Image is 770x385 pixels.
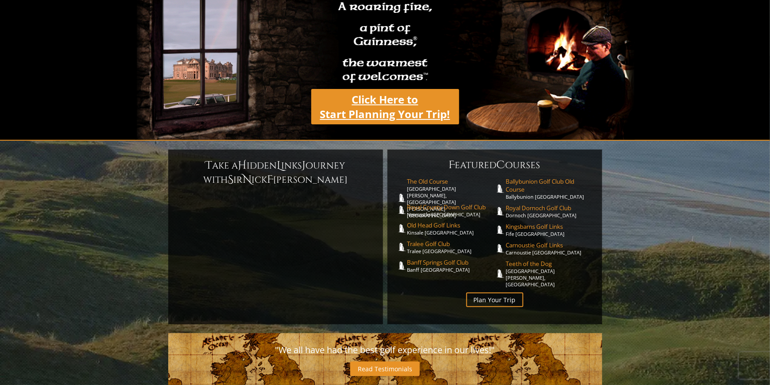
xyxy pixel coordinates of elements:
a: Click Here toStart Planning Your Trip! [311,89,459,124]
span: Teeth of the Dog [506,260,593,268]
span: Banff Springs Golf Club [407,258,495,266]
span: Carnoustie Golf Links [506,241,593,249]
span: Royal County Down Golf Club [407,203,495,211]
a: Read Testimonials [350,362,420,376]
a: Plan Your Trip [466,293,523,307]
a: Kingsbarns Golf LinksFife [GEOGRAPHIC_DATA] [506,223,593,237]
span: H [238,158,247,173]
a: Carnoustie Golf LinksCarnoustie [GEOGRAPHIC_DATA] [506,241,593,256]
a: The Old Course[GEOGRAPHIC_DATA][PERSON_NAME], [GEOGRAPHIC_DATA][PERSON_NAME] [GEOGRAPHIC_DATA] [407,177,495,219]
h6: eatured ourses [396,158,593,172]
span: T [206,158,213,173]
span: Royal Dornoch Golf Club [506,204,593,212]
a: Royal County Down Golf ClubNewcastle [GEOGRAPHIC_DATA] [407,203,495,218]
a: Tralee Golf ClubTralee [GEOGRAPHIC_DATA] [407,240,495,254]
a: Banff Springs Golf ClubBanff [GEOGRAPHIC_DATA] [407,258,495,273]
a: Royal Dornoch Golf ClubDornoch [GEOGRAPHIC_DATA] [506,204,593,219]
span: Old Head Golf Links [407,221,495,229]
span: J [302,158,306,173]
a: Teeth of the Dog[GEOGRAPHIC_DATA][PERSON_NAME], [GEOGRAPHIC_DATA] [506,260,593,288]
span: C [497,158,506,172]
span: Ballybunion Golf Club Old Course [506,177,593,193]
a: Old Head Golf LinksKinsale [GEOGRAPHIC_DATA] [407,221,495,236]
span: L [277,158,282,173]
span: N [243,173,252,187]
span: Kingsbarns Golf Links [506,223,593,231]
a: Ballybunion Golf Club Old CourseBallybunion [GEOGRAPHIC_DATA] [506,177,593,200]
span: F [267,173,273,187]
span: Tralee Golf Club [407,240,495,248]
span: F [449,158,455,172]
span: The Old Course [407,177,495,185]
span: S [228,173,233,187]
h6: ake a idden inks ourney with ir ick [PERSON_NAME] [177,158,374,187]
p: "We all have had the best golf experience in our lives!" [177,342,593,358]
